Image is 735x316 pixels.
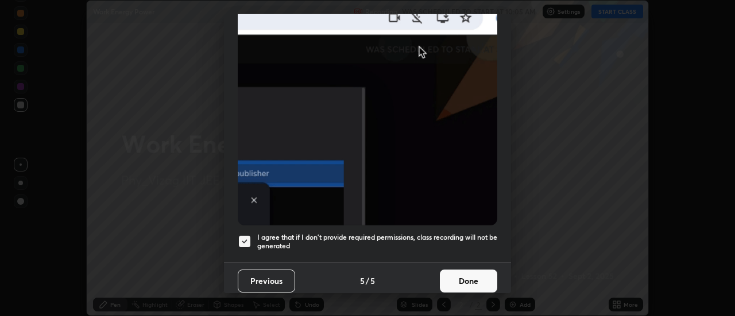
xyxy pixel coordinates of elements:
[370,275,375,287] h4: 5
[440,270,497,292] button: Done
[366,275,369,287] h4: /
[257,233,497,251] h5: I agree that if I don't provide required permissions, class recording will not be generated
[360,275,365,287] h4: 5
[238,270,295,292] button: Previous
